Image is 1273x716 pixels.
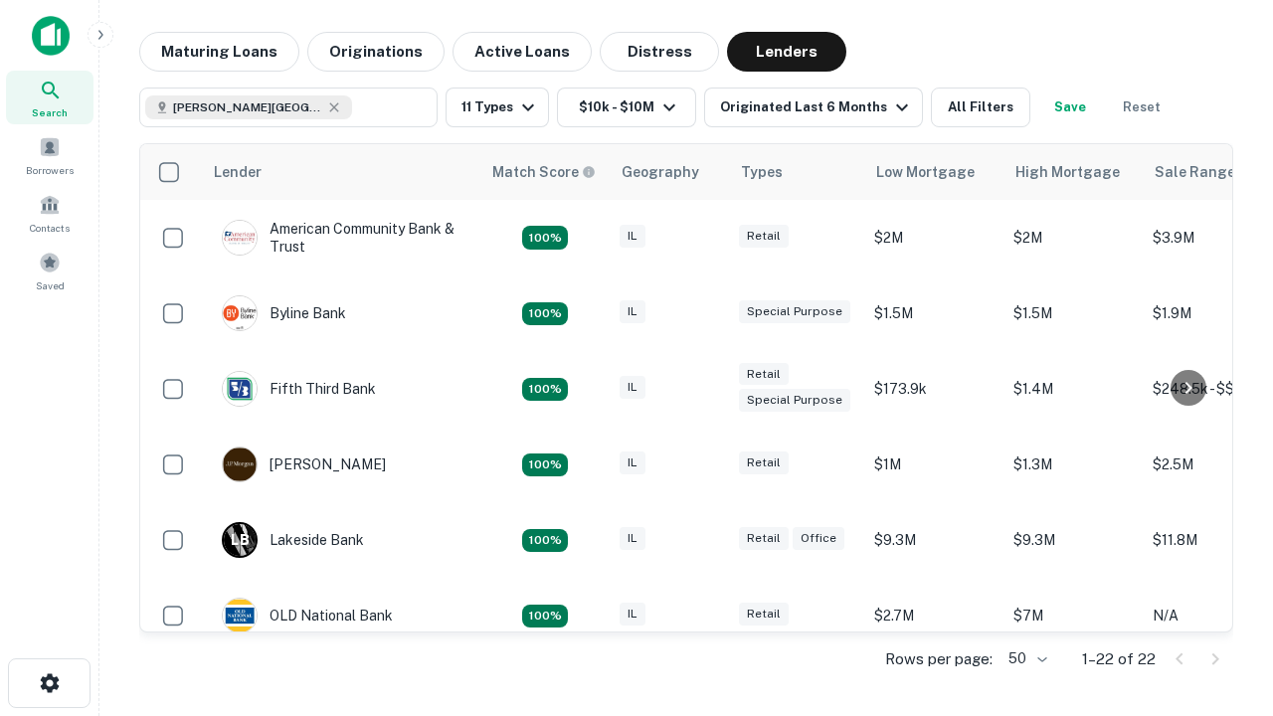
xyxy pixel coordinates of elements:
[864,578,1003,653] td: $2.7M
[864,200,1003,275] td: $2M
[704,88,923,127] button: Originated Last 6 Months
[620,603,645,626] div: IL
[620,376,645,399] div: IL
[6,128,93,182] a: Borrowers
[222,598,393,633] div: OLD National Bank
[222,447,386,482] div: [PERSON_NAME]
[6,186,93,240] a: Contacts
[1015,160,1120,184] div: High Mortgage
[557,88,696,127] button: $10k - $10M
[480,144,610,200] th: Capitalize uses an advanced AI algorithm to match your search with the best lender. The match sco...
[32,16,70,56] img: capitalize-icon.png
[739,389,850,412] div: Special Purpose
[522,302,568,326] div: Matching Properties: 2, hasApolloMatch: undefined
[610,144,729,200] th: Geography
[864,144,1003,200] th: Low Mortgage
[1155,160,1235,184] div: Sale Range
[6,244,93,297] a: Saved
[729,144,864,200] th: Types
[864,351,1003,427] td: $173.9k
[214,160,262,184] div: Lender
[885,647,993,671] p: Rows per page:
[307,32,445,72] button: Originations
[931,88,1030,127] button: All Filters
[864,502,1003,578] td: $9.3M
[522,226,568,250] div: Matching Properties: 2, hasApolloMatch: undefined
[222,522,364,558] div: Lakeside Bank
[492,161,592,183] h6: Match Score
[600,32,719,72] button: Distress
[739,225,789,248] div: Retail
[222,295,346,331] div: Byline Bank
[864,427,1003,502] td: $1M
[739,451,789,474] div: Retail
[620,225,645,248] div: IL
[522,605,568,628] div: Matching Properties: 2, hasApolloMatch: undefined
[622,160,699,184] div: Geography
[223,447,257,481] img: picture
[1003,200,1143,275] td: $2M
[739,363,789,386] div: Retail
[1003,351,1143,427] td: $1.4M
[223,599,257,632] img: picture
[173,98,322,116] span: [PERSON_NAME][GEOGRAPHIC_DATA], [GEOGRAPHIC_DATA]
[1000,644,1050,673] div: 50
[222,220,460,256] div: American Community Bank & Trust
[522,529,568,553] div: Matching Properties: 3, hasApolloMatch: undefined
[223,296,257,330] img: picture
[620,527,645,550] div: IL
[727,32,846,72] button: Lenders
[6,71,93,124] a: Search
[739,300,850,323] div: Special Purpose
[1003,502,1143,578] td: $9.3M
[793,527,844,550] div: Office
[620,451,645,474] div: IL
[231,530,249,551] p: L B
[522,453,568,477] div: Matching Properties: 2, hasApolloMatch: undefined
[864,275,1003,351] td: $1.5M
[492,161,596,183] div: Capitalize uses an advanced AI algorithm to match your search with the best lender. The match sco...
[1003,144,1143,200] th: High Mortgage
[739,603,789,626] div: Retail
[222,371,376,407] div: Fifth Third Bank
[26,162,74,178] span: Borrowers
[741,160,783,184] div: Types
[1038,88,1102,127] button: Save your search to get updates of matches that match your search criteria.
[1174,557,1273,652] iframe: Chat Widget
[1082,647,1156,671] p: 1–22 of 22
[32,104,68,120] span: Search
[620,300,645,323] div: IL
[30,220,70,236] span: Contacts
[720,95,914,119] div: Originated Last 6 Months
[139,32,299,72] button: Maturing Loans
[739,527,789,550] div: Retail
[522,378,568,402] div: Matching Properties: 2, hasApolloMatch: undefined
[1110,88,1174,127] button: Reset
[202,144,480,200] th: Lender
[223,221,257,255] img: picture
[36,277,65,293] span: Saved
[1003,578,1143,653] td: $7M
[223,372,257,406] img: picture
[446,88,549,127] button: 11 Types
[876,160,975,184] div: Low Mortgage
[1003,427,1143,502] td: $1.3M
[1003,275,1143,351] td: $1.5M
[453,32,592,72] button: Active Loans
